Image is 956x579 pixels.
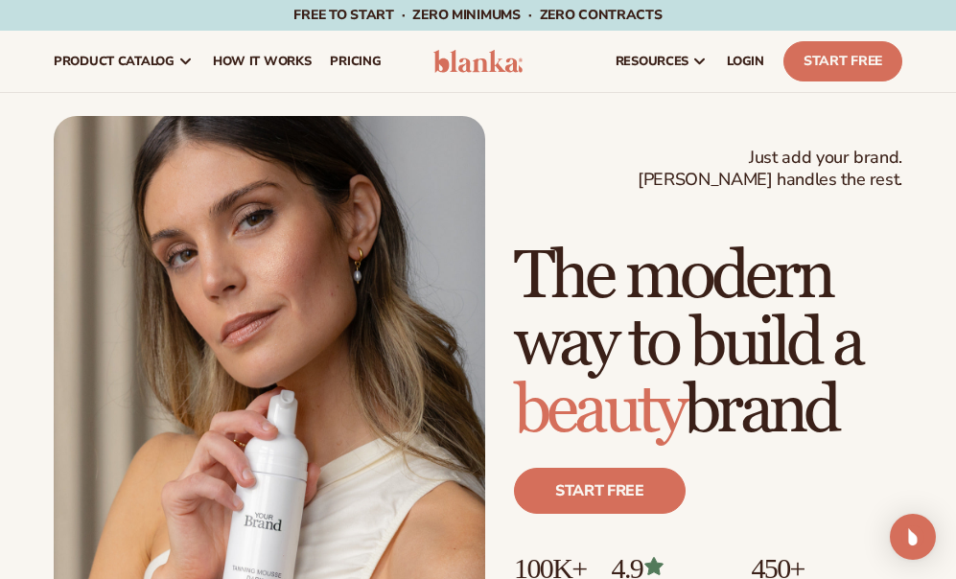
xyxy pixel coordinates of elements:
a: LOGIN [717,31,774,92]
img: logo [433,50,523,73]
span: resources [616,54,688,69]
span: pricing [330,54,381,69]
a: resources [606,31,717,92]
span: Just add your brand. [PERSON_NAME] handles the rest. [638,147,902,192]
span: Free to start · ZERO minimums · ZERO contracts [293,6,662,24]
span: beauty [514,370,684,452]
span: product catalog [54,54,175,69]
a: product catalog [44,31,203,92]
a: How It Works [203,31,321,92]
div: Open Intercom Messenger [890,514,936,560]
a: Start Free [783,41,902,81]
span: How It Works [213,54,312,69]
span: LOGIN [727,54,764,69]
a: Start free [514,468,686,514]
h1: The modern way to build a brand [514,243,902,445]
a: pricing [320,31,390,92]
